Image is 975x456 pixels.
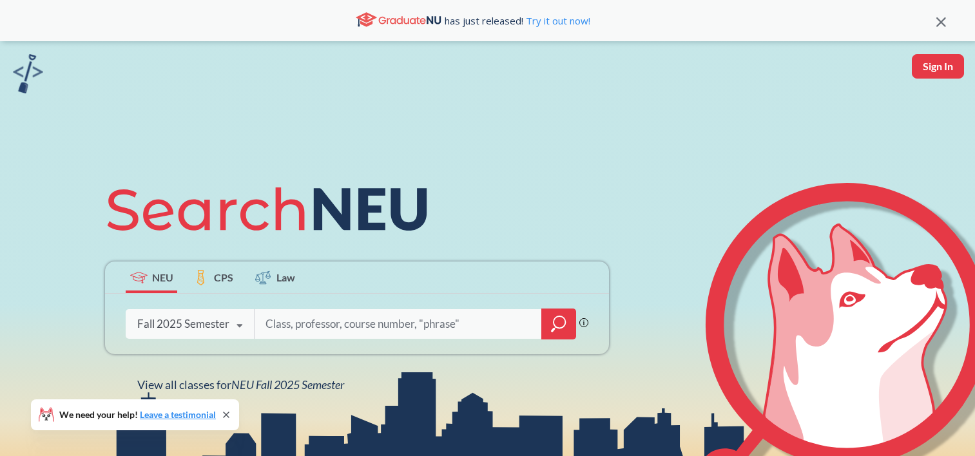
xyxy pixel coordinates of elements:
span: CPS [214,270,233,285]
span: NEU [152,270,173,285]
a: Leave a testimonial [140,409,216,420]
input: Class, professor, course number, "phrase" [264,310,532,337]
svg: magnifying glass [551,315,566,333]
span: Law [276,270,295,285]
span: View all classes for [137,377,344,392]
img: sandbox logo [13,54,43,93]
span: has just released! [445,14,590,28]
span: NEU Fall 2025 Semester [231,377,344,392]
div: magnifying glass [541,309,576,339]
span: We need your help! [59,410,216,419]
button: Sign In [912,54,964,79]
a: sandbox logo [13,54,43,97]
div: Fall 2025 Semester [137,317,229,331]
a: Try it out now! [523,14,590,27]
